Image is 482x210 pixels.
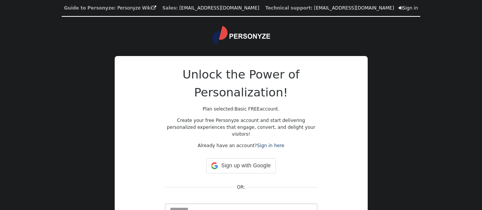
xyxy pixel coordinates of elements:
p: Create your free Personyze account and start delivering personalized experiences that engage, con... [165,117,317,138]
span:  [152,6,156,10]
a: Personyze Wiki [117,5,156,11]
b: Technical support: [265,5,312,11]
a: Sign in [399,5,418,11]
p: Already have an account? [165,142,317,149]
img: logo.svg [212,26,270,45]
a: Sign in here [257,143,284,148]
p: Plan selected: account. [165,106,317,112]
a: [EMAIL_ADDRESS][DOMAIN_NAME] [179,5,259,11]
b: Guide to Personyze: [64,5,116,11]
span: Basic FREE [235,106,260,112]
h2: Unlock the Power of Personalization! [165,66,317,101]
span: Sign up with Google [221,162,271,170]
div: OR: [234,184,248,191]
div: Sign up with Google [206,158,275,173]
b: Sales: [162,5,178,11]
a: [EMAIL_ADDRESS][DOMAIN_NAME] [314,5,394,11]
span:  [399,6,402,10]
